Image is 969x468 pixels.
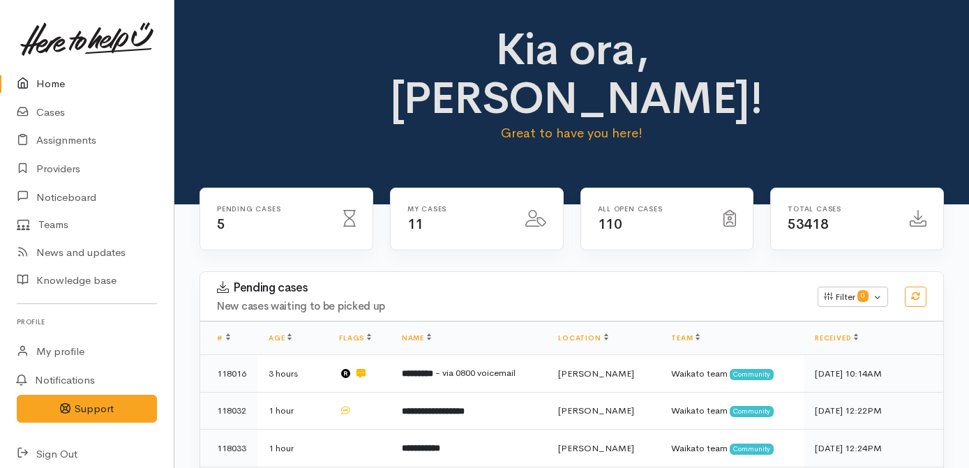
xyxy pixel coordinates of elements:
[804,430,943,467] td: [DATE] 12:24PM
[804,355,943,393] td: [DATE] 10:14AM
[17,312,157,331] h6: Profile
[269,333,292,342] a: Age
[435,367,516,379] span: - via 0800 voicemail
[407,205,509,213] h6: My cases
[598,216,622,233] span: 110
[257,430,328,467] td: 1 hour
[558,405,634,416] span: [PERSON_NAME]
[390,25,754,123] h1: Kia ora, [PERSON_NAME]!
[339,333,371,342] a: Flags
[390,123,754,143] p: Great to have you here!
[788,216,828,233] span: 53418
[402,333,431,342] a: Name
[804,392,943,430] td: [DATE] 12:22PM
[730,444,774,455] span: Community
[598,205,707,213] h6: All Open cases
[217,333,230,342] a: #
[730,406,774,417] span: Community
[815,333,858,342] a: Received
[857,290,869,301] span: 0
[217,205,326,213] h6: Pending cases
[217,281,801,295] h3: Pending cases
[217,216,225,233] span: 5
[200,392,257,430] td: 118032
[407,216,423,233] span: 11
[660,430,804,467] td: Waikato team
[660,392,804,430] td: Waikato team
[818,287,888,308] button: Filter0
[558,368,634,379] span: [PERSON_NAME]
[17,395,157,423] button: Support
[660,355,804,393] td: Waikato team
[788,205,893,213] h6: Total cases
[200,430,257,467] td: 118033
[730,369,774,380] span: Community
[217,301,801,312] h4: New cases waiting to be picked up
[200,355,257,393] td: 118016
[257,392,328,430] td: 1 hour
[558,442,634,454] span: [PERSON_NAME]
[671,333,700,342] a: Team
[558,333,608,342] a: Location
[257,355,328,393] td: 3 hours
